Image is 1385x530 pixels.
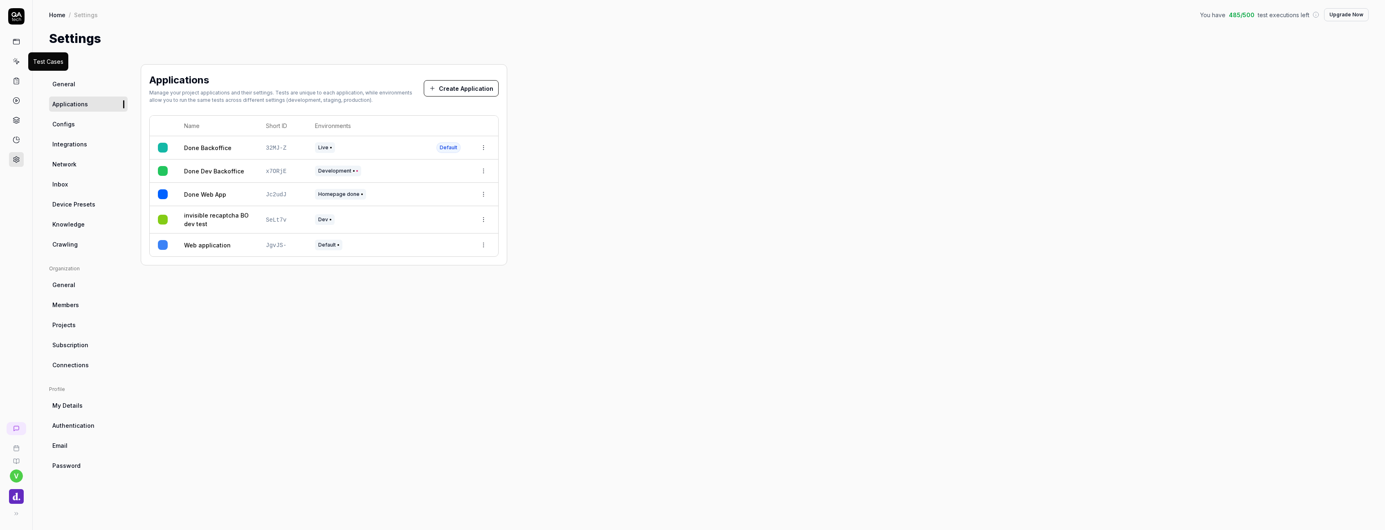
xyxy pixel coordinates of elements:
[436,142,461,153] span: Default
[49,64,128,72] div: Project
[149,89,424,104] div: Manage your project applications and their settings. Tests are unique to each application, while ...
[49,217,128,232] a: Knowledge
[266,168,286,175] span: x7ORjE
[52,140,87,148] span: Integrations
[49,157,128,172] a: Network
[49,386,128,393] div: Profile
[52,341,88,349] span: Subscription
[9,489,24,504] img: Done Logo
[315,142,335,153] span: Live
[184,144,232,152] a: Done Backoffice
[1200,11,1225,19] span: You have
[49,237,128,252] a: Crawling
[33,57,63,66] div: Test Cases
[315,189,366,200] span: Homepage done
[49,29,101,48] h1: Settings
[315,166,361,176] span: Development
[52,461,81,470] span: Password
[52,80,75,88] span: General
[1258,11,1309,19] span: test executions left
[49,458,128,473] a: Password
[184,190,226,199] a: Done Web App
[52,100,88,108] span: Applications
[52,180,68,189] span: Inbox
[258,116,307,136] th: Short ID
[307,116,428,136] th: Environments
[49,438,128,453] a: Email
[52,120,75,128] span: Configs
[1324,8,1369,21] button: Upgrade Now
[315,240,342,250] span: Default
[149,73,209,88] h2: Applications
[184,211,250,228] a: invisible recaptcha BO dev test
[49,337,128,353] a: Subscription
[49,177,128,192] a: Inbox
[266,191,286,198] span: Jc2udJ
[49,117,128,132] a: Configs
[49,97,128,112] a: Applications
[49,265,128,272] div: Organization
[52,401,83,410] span: My Details
[424,80,499,97] button: Create Application
[7,422,26,435] a: New conversation
[49,398,128,413] a: My Details
[3,451,29,465] a: Documentation
[184,241,231,249] a: Web application
[49,76,128,92] a: General
[49,357,128,373] a: Connections
[49,317,128,332] a: Projects
[3,438,29,451] a: Book a call with us
[266,217,286,223] span: SeLt7v
[184,167,244,175] a: Done Dev Backoffice
[52,321,76,329] span: Projects
[10,469,23,483] button: v
[52,421,94,430] span: Authentication
[52,361,89,369] span: Connections
[49,297,128,312] a: Members
[49,277,128,292] a: General
[52,281,75,289] span: General
[315,214,335,225] span: Dev
[3,483,29,505] button: Done Logo
[49,197,128,212] a: Device Presets
[49,418,128,433] a: Authentication
[52,220,85,229] span: Knowledge
[52,301,79,309] span: Members
[74,11,98,19] div: Settings
[266,145,286,151] span: 32MJ-Z
[1229,11,1255,19] span: 485 / 500
[49,137,128,152] a: Integrations
[52,160,76,168] span: Network
[52,200,95,209] span: Device Presets
[49,11,65,19] a: Home
[52,441,67,450] span: Email
[69,11,71,19] div: /
[266,242,286,249] span: JgvJS-
[52,240,78,249] span: Crawling
[176,116,258,136] th: Name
